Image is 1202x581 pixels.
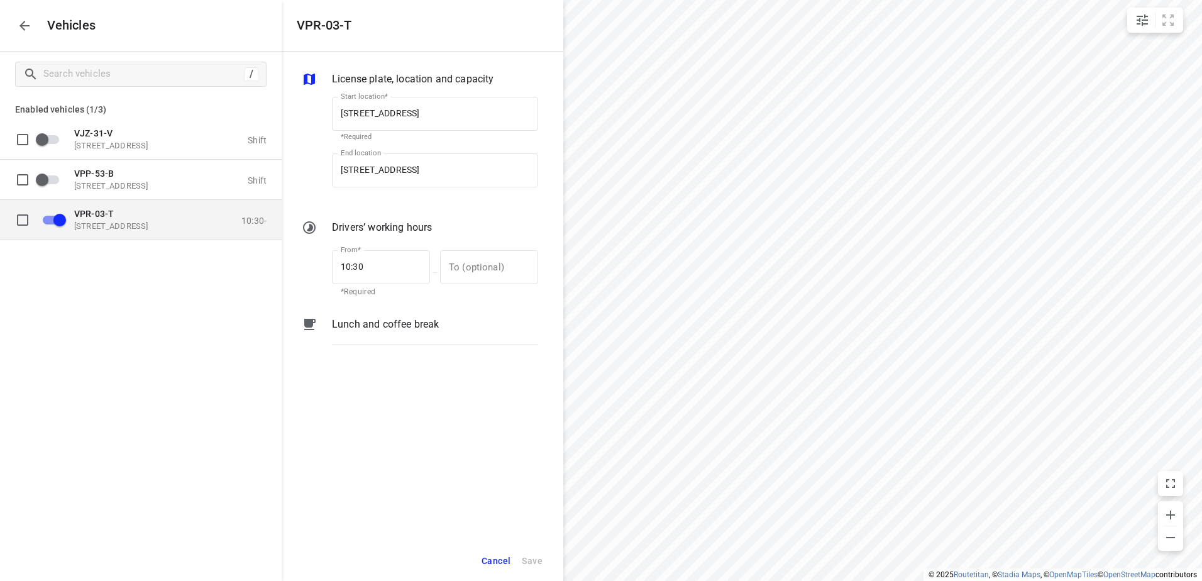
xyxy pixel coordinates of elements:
span: Disable [35,207,67,231]
p: [STREET_ADDRESS] [74,221,200,231]
a: Stadia Maps [998,570,1040,579]
p: License plate, location and capacity [332,72,493,87]
div: small contained button group [1127,8,1183,33]
span: Enable [35,127,67,151]
p: Vehicles [37,18,96,33]
span: Enable [35,167,67,191]
p: Drivers’ working hours [332,220,432,235]
p: Lunch and coffee break [332,317,439,332]
button: Cancel [476,548,516,574]
span: VPR-03-T [74,208,114,218]
div: / [245,67,258,81]
input: Search vehicles [43,64,245,84]
button: Map settings [1130,8,1155,33]
a: OpenStreetMap [1103,570,1155,579]
p: 10:30- [241,215,267,225]
a: Routetitan [954,570,989,579]
p: *Required [341,286,421,299]
h5: VPR-03-T [297,18,351,33]
span: Cancel [482,553,510,569]
div: Drivers’ working hours [302,220,538,238]
li: © 2025 , © , © © contributors [929,570,1197,579]
p: Shift [248,175,267,185]
span: VJZ-31-V [74,128,113,138]
div: Lunch and coffee break [302,317,538,355]
span: VPP-53-B [74,168,114,178]
p: [STREET_ADDRESS] [74,180,200,191]
a: OpenMapTiles [1049,570,1098,579]
p: — [430,268,440,277]
p: Shift [248,135,267,145]
p: [STREET_ADDRESS] [74,140,200,150]
p: *Required [341,133,529,141]
div: License plate, location and capacity [302,72,538,89]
